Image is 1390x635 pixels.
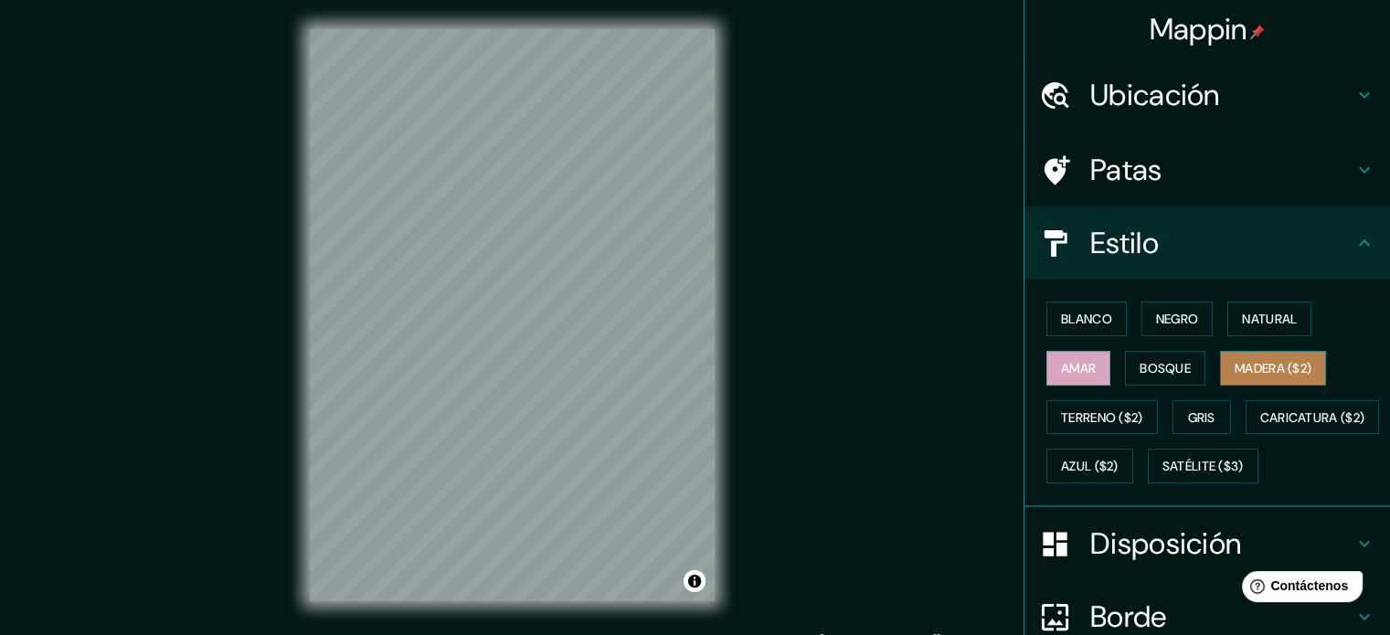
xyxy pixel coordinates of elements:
[1046,449,1133,483] button: Azul ($2)
[1156,311,1199,327] font: Negro
[1061,311,1112,327] font: Blanco
[684,570,706,592] button: Activar o desactivar atribución
[1090,151,1162,189] font: Patas
[1172,400,1231,435] button: Gris
[1046,351,1110,386] button: Amar
[1125,351,1205,386] button: Bosque
[1220,351,1326,386] button: Madera ($2)
[1061,409,1143,426] font: Terreno ($2)
[1148,449,1258,483] button: Satélite ($3)
[1246,400,1380,435] button: Caricatura ($2)
[1227,302,1311,336] button: Natural
[1235,360,1311,376] font: Madera ($2)
[1090,76,1220,114] font: Ubicación
[1061,360,1096,376] font: Amar
[1250,25,1265,39] img: pin-icon.png
[1141,302,1214,336] button: Negro
[1024,507,1390,580] div: Disposición
[1162,459,1244,475] font: Satélite ($3)
[1260,409,1365,426] font: Caricatura ($2)
[1090,524,1241,563] font: Disposición
[1227,564,1370,615] iframe: Lanzador de widgets de ayuda
[1024,133,1390,206] div: Patas
[1046,302,1127,336] button: Blanco
[1046,400,1158,435] button: Terreno ($2)
[310,29,715,601] canvas: Mapa
[1150,10,1247,48] font: Mappin
[1024,206,1390,280] div: Estilo
[1188,409,1215,426] font: Gris
[1140,360,1191,376] font: Bosque
[1090,224,1159,262] font: Estilo
[1061,459,1119,475] font: Azul ($2)
[1242,311,1297,327] font: Natural
[1024,58,1390,132] div: Ubicación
